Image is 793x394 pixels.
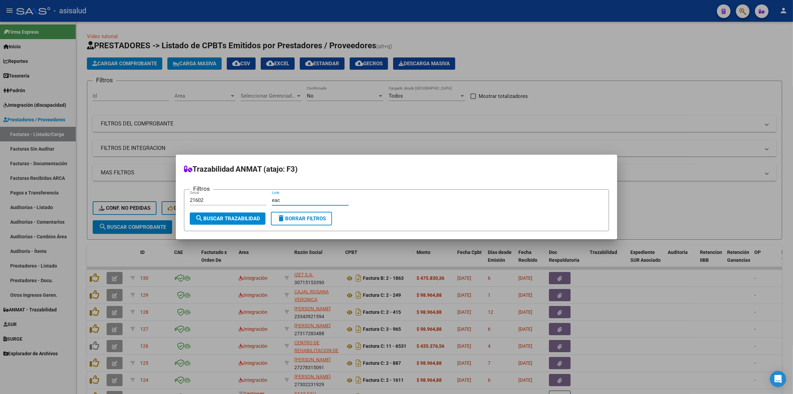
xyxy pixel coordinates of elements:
button: Buscar Trazabilidad [190,212,265,225]
span: Borrar Filtros [277,216,326,222]
mat-icon: delete [277,214,285,222]
h2: Trazabilidad ANMAT (atajo: F3) [184,163,609,176]
h3: Filtros [190,184,213,193]
mat-icon: search [195,214,203,222]
button: Borrar Filtros [271,212,332,225]
span: Buscar Trazabilidad [195,216,260,222]
div: Open Intercom Messenger [770,371,786,387]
